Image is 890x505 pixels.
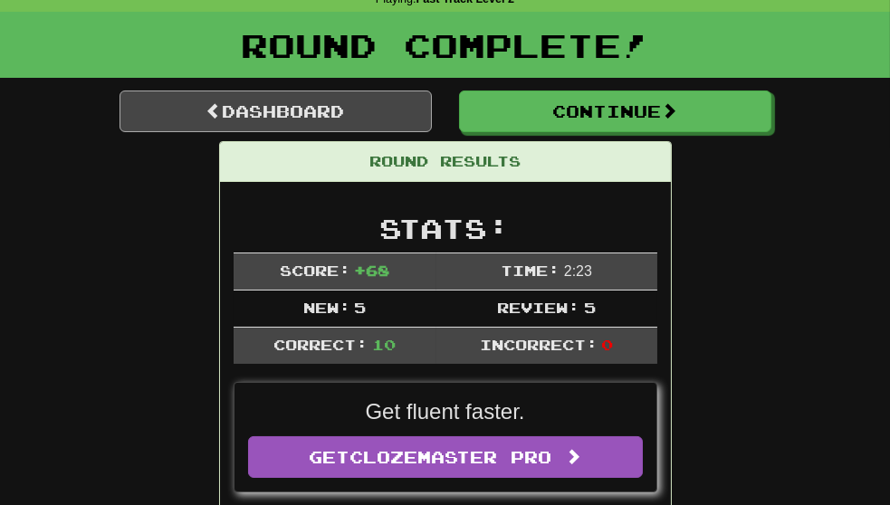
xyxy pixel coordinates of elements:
span: Correct: [273,336,368,353]
span: Clozemaster Pro [349,447,551,467]
button: Continue [459,91,771,132]
span: Score: [280,262,350,279]
span: 2 : 23 [564,263,592,279]
a: GetClozemaster Pro [248,436,643,478]
a: Dashboard [120,91,432,132]
h2: Stats: [234,214,657,243]
span: + 68 [354,262,389,279]
span: 0 [601,336,613,353]
span: 10 [372,336,396,353]
p: Get fluent faster. [248,396,643,427]
span: Time: [501,262,560,279]
span: 5 [584,299,596,316]
span: Review: [497,299,579,316]
h1: Round Complete! [6,27,884,63]
span: Incorrect: [480,336,598,353]
div: Round Results [220,142,671,182]
span: New: [303,299,350,316]
span: 5 [354,299,366,316]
